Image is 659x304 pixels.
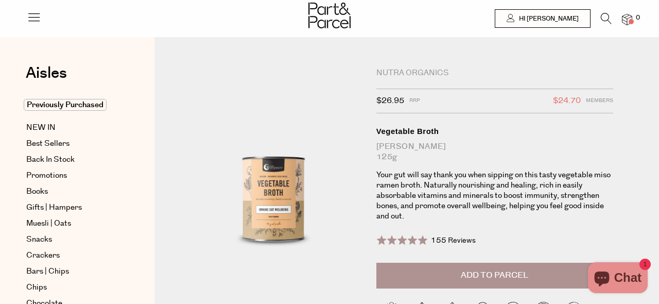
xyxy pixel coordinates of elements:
[26,249,60,262] span: Crackers
[26,99,120,111] a: Previously Purchased
[26,217,71,230] span: Muesli | Oats
[376,170,613,222] p: Your gut will say thank you when sipping on this tasty vegetable miso ramen broth. Naturally nour...
[26,233,52,246] span: Snacks
[26,185,48,198] span: Books
[26,62,67,85] span: Aisles
[26,233,120,246] a: Snacks
[376,263,613,289] button: Add to Parcel
[26,201,82,214] span: Gifts | Hampers
[376,142,613,162] div: [PERSON_NAME] 125g
[26,154,120,166] a: Back In Stock
[308,3,351,28] img: Part&Parcel
[376,126,613,137] div: Vegetable Broth
[26,170,120,182] a: Promotions
[26,122,120,134] a: NEW IN
[585,262,651,296] inbox-online-store-chat: Shopify online store chat
[24,99,107,111] span: Previously Purchased
[622,14,632,25] a: 0
[26,185,120,198] a: Books
[409,94,420,108] span: RRP
[586,94,613,108] span: Members
[26,249,120,262] a: Crackers
[376,94,404,108] span: $26.95
[26,217,120,230] a: Muesli | Oats
[633,13,643,23] span: 0
[553,94,581,108] span: $24.70
[495,9,591,28] a: Hi [PERSON_NAME]
[26,138,70,150] span: Best Sellers
[26,122,56,134] span: NEW IN
[26,154,75,166] span: Back In Stock
[516,14,579,23] span: Hi [PERSON_NAME]
[185,68,361,275] img: Vegetable Broth
[26,265,120,278] a: Bars | Chips
[26,281,47,294] span: Chips
[431,235,476,246] span: 155 Reviews
[26,138,120,150] a: Best Sellers
[26,201,120,214] a: Gifts | Hampers
[26,65,67,91] a: Aisles
[26,170,67,182] span: Promotions
[461,269,528,281] span: Add to Parcel
[376,68,613,78] div: Nutra Organics
[26,281,120,294] a: Chips
[26,265,69,278] span: Bars | Chips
